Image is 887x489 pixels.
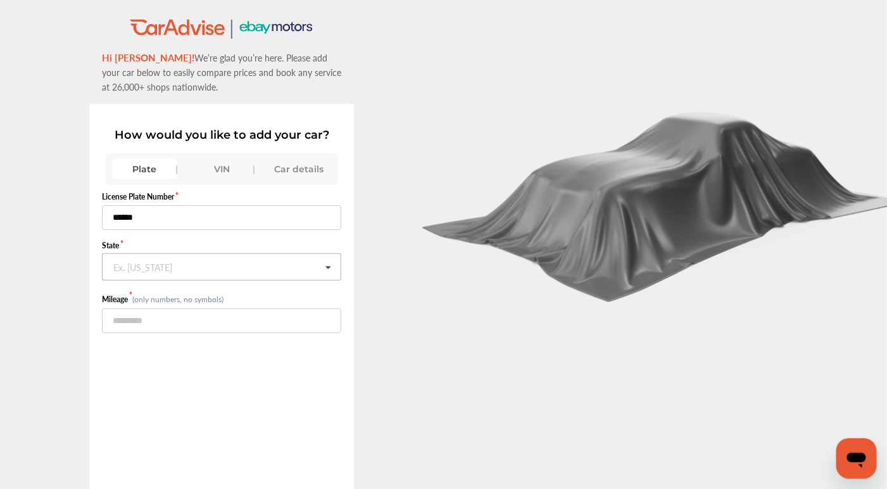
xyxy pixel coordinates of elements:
[102,191,341,202] label: License Plate Number
[102,128,341,142] p: How would you like to add your car?
[112,159,177,179] div: Plate
[189,159,254,179] div: VIN
[102,240,341,251] label: State
[267,159,331,179] div: Car details
[836,438,877,479] iframe: Button to launch messaging window
[102,51,194,64] span: Hi [PERSON_NAME]!
[102,294,132,305] label: Mileage
[113,262,172,270] div: Ex. [US_STATE]
[133,294,224,305] small: (only numbers, no symbols)
[102,51,341,93] span: We’re glad you’re here. Please add your car below to easily compare prices and book any service a...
